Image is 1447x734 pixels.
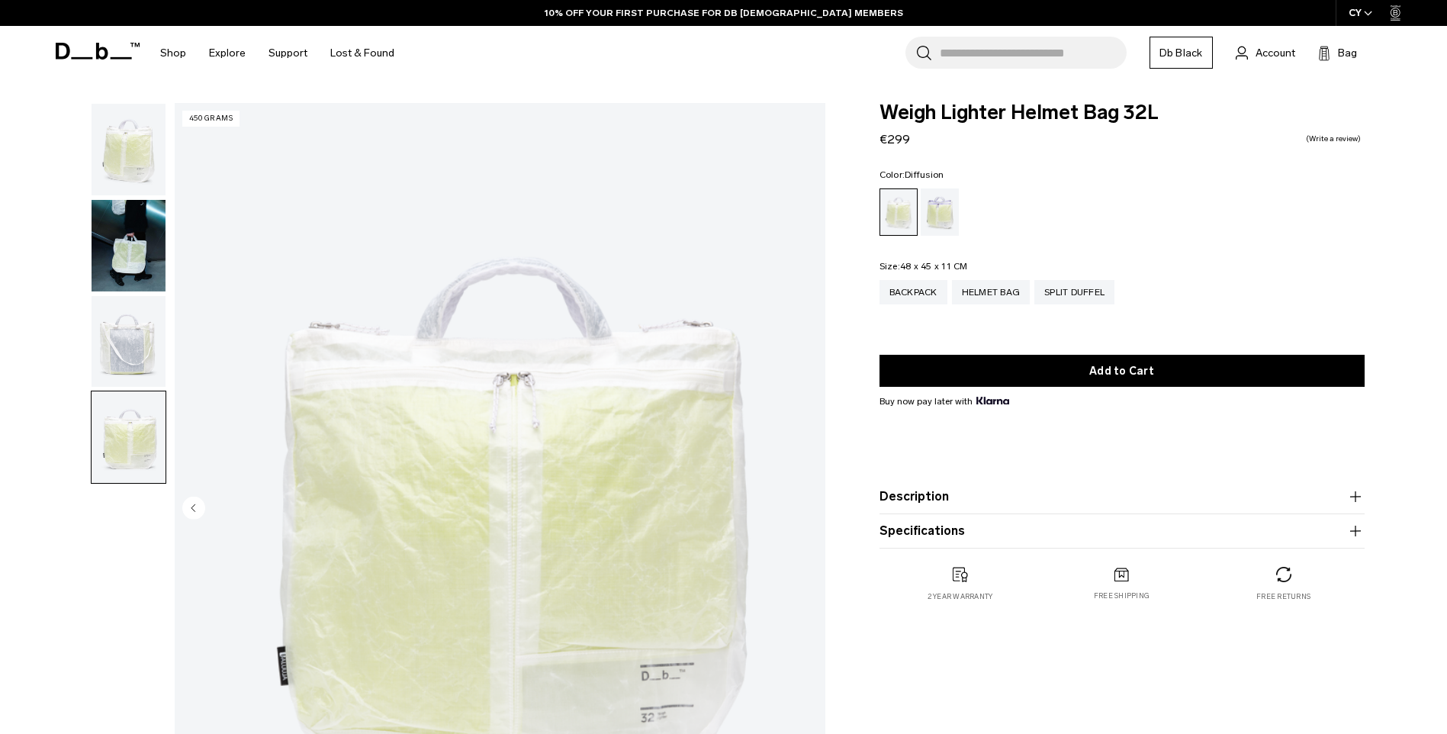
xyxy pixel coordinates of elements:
span: Weigh Lighter Helmet Bag 32L [879,103,1365,123]
a: Account [1236,43,1295,62]
a: Backpack [879,280,947,304]
a: Support [268,26,307,80]
img: {"height" => 20, "alt" => "Klarna"} [976,397,1009,404]
p: Free returns [1256,591,1310,602]
button: Weigh Lighter Helmet Bag 32L Diffusion [91,295,166,388]
button: Weigh Lighter Helmet Bag 32L Diffusion [91,199,166,292]
button: Description [879,488,1365,506]
a: Diffusion [879,188,918,236]
img: Weigh Lighter Helmet Bag 32L Diffusion [92,104,166,195]
a: Write a review [1306,135,1361,143]
a: Shop [160,26,186,80]
a: Aurora [921,188,959,236]
button: Weigh Lighter Helmet Bag 32L Diffusion [91,103,166,196]
p: 2 year warranty [928,591,993,602]
span: Bag [1338,45,1357,61]
a: Explore [209,26,246,80]
button: Add to Cart [879,355,1365,387]
span: Buy now pay later with [879,394,1009,408]
button: Specifications [879,522,1365,540]
a: Lost & Found [330,26,394,80]
img: Weigh Lighter Helmet Bag 32L Diffusion [92,200,166,291]
a: Db Black [1150,37,1213,69]
img: Weigh Lighter Helmet Bag 32L Diffusion [92,391,166,483]
a: 10% OFF YOUR FIRST PURCHASE FOR DB [DEMOGRAPHIC_DATA] MEMBERS [545,6,903,20]
img: Weigh Lighter Helmet Bag 32L Diffusion [92,296,166,388]
p: 450 grams [182,111,240,127]
nav: Main Navigation [149,26,406,80]
a: Split Duffel [1034,280,1114,304]
span: Diffusion [905,169,944,180]
span: Account [1256,45,1295,61]
button: Previous slide [182,496,205,522]
span: 48 x 45 x 11 CM [900,261,968,272]
button: Weigh Lighter Helmet Bag 32L Diffusion [91,391,166,484]
span: €299 [879,132,910,146]
p: Free shipping [1094,591,1150,601]
button: Bag [1318,43,1357,62]
a: Helmet Bag [952,280,1031,304]
legend: Color: [879,170,944,179]
legend: Size: [879,262,968,271]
